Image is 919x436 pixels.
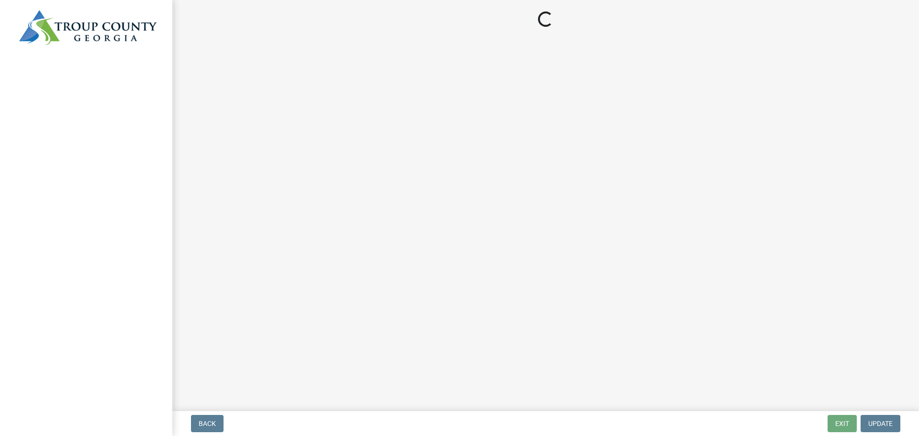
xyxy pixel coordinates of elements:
span: Update [868,420,893,427]
span: Back [199,420,216,427]
button: Back [191,415,224,432]
button: Update [861,415,900,432]
button: Exit [828,415,857,432]
img: Troup County, Georgia [19,10,157,45]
